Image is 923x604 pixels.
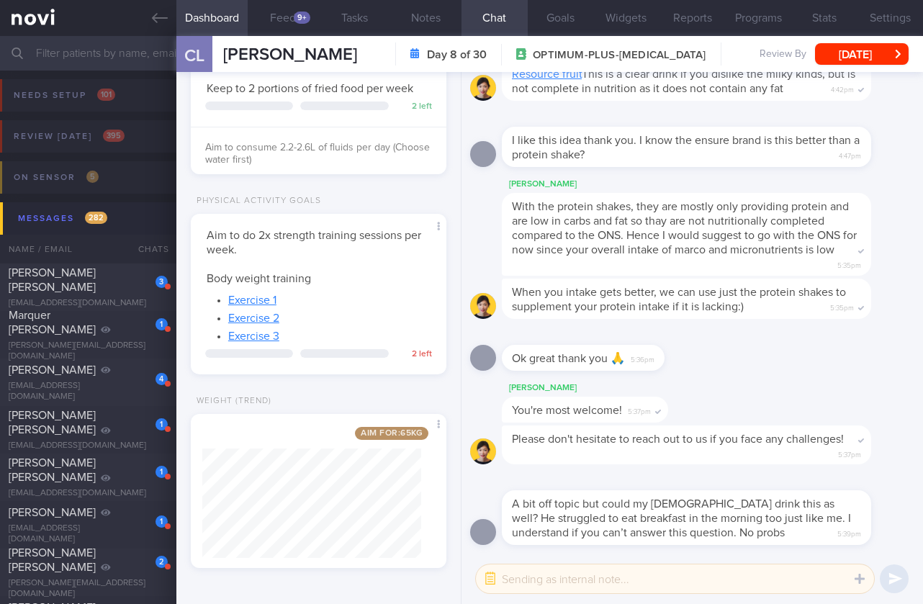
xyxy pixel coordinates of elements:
span: With the protein shakes, they are mostly only providing protein and are low in carbs and fat so t... [512,201,857,256]
span: You're most welcome! [512,405,622,416]
span: 5:35pm [837,257,861,271]
span: Marquer [PERSON_NAME] [9,310,96,335]
span: When you intake gets better, we can use just the protein shakes to supplement your protein intake... [512,287,846,312]
div: Physical Activity Goals [191,196,321,207]
div: [EMAIL_ADDRESS][DOMAIN_NAME] [9,488,168,499]
div: [EMAIL_ADDRESS][DOMAIN_NAME] [9,381,168,402]
div: 1 [156,466,168,478]
span: OPTIMUM-PLUS-[MEDICAL_DATA] [533,48,706,63]
div: CL [167,27,221,83]
div: 2 [156,556,168,568]
span: [PERSON_NAME] [PERSON_NAME] [9,410,96,436]
span: Please don't hesitate to reach out to us if you face any challenges! [512,433,844,445]
span: I like this idea thank you. I know the ensure brand is this better than a protein shake? [512,135,860,161]
span: 5:35pm [830,299,854,313]
span: [PERSON_NAME] [PERSON_NAME] [9,457,96,483]
span: Review By [760,48,806,61]
span: Body weight training [207,273,311,284]
span: 5:37pm [628,403,651,417]
span: 4:42pm [831,81,854,95]
div: Messages [14,209,111,228]
div: [PERSON_NAME] [502,176,914,193]
div: 3 [156,276,168,288]
button: [DATE] [815,43,909,65]
span: 101 [97,89,115,101]
span: 5:39pm [837,526,861,539]
div: Chats [119,235,176,263]
span: [PERSON_NAME] [9,364,96,376]
div: 1 [156,318,168,330]
div: [EMAIL_ADDRESS][DOMAIN_NAME] [9,523,168,545]
span: Aim for: 65 kg [355,427,428,440]
span: Aim to do 2x strength training sessions per week. [207,230,421,256]
div: 2 left [396,102,432,112]
span: Keep to 2 portions of fried food per week [207,83,413,94]
span: 5:36pm [631,351,654,365]
div: [PERSON_NAME][EMAIL_ADDRESS][DOMAIN_NAME] [9,578,168,600]
div: 1 [156,515,168,528]
span: Ok great thank you 🙏 [512,353,625,364]
div: 2 left [396,349,432,360]
a: Exercise 3 [228,330,279,342]
span: 5:37pm [838,446,861,460]
span: 4:47pm [839,148,861,161]
span: 282 [85,212,107,224]
a: Exercise 1 [228,294,276,306]
strong: Day 8 of 30 [427,48,487,62]
div: Needs setup [10,86,119,105]
div: [EMAIL_ADDRESS][DOMAIN_NAME] [9,441,168,451]
span: Aim to consume 2.2-2.6L of fluids per day (Choose water first) [205,143,430,166]
span: 395 [103,130,125,142]
div: [EMAIL_ADDRESS][DOMAIN_NAME] [9,298,168,309]
span: [PERSON_NAME] [9,507,96,518]
div: 9+ [294,12,310,24]
a: Exercise 2 [228,312,279,324]
a: Resource fruit [512,68,582,80]
span: [PERSON_NAME] [PERSON_NAME] [9,547,96,573]
div: [PERSON_NAME][EMAIL_ADDRESS][DOMAIN_NAME] [9,341,168,362]
span: [PERSON_NAME] [PERSON_NAME] [9,267,96,293]
div: Review [DATE] [10,127,128,146]
div: 1 [156,418,168,431]
span: A bit off topic but could my [DEMOGRAPHIC_DATA] drink this as well? He struggled to eat breakfast... [512,498,851,538]
div: Weight (Trend) [191,396,271,407]
span: 5 [86,171,99,183]
span: [PERSON_NAME] [223,46,357,63]
div: [PERSON_NAME] [502,379,711,397]
div: 4 [156,373,168,385]
div: On sensor [10,168,102,187]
